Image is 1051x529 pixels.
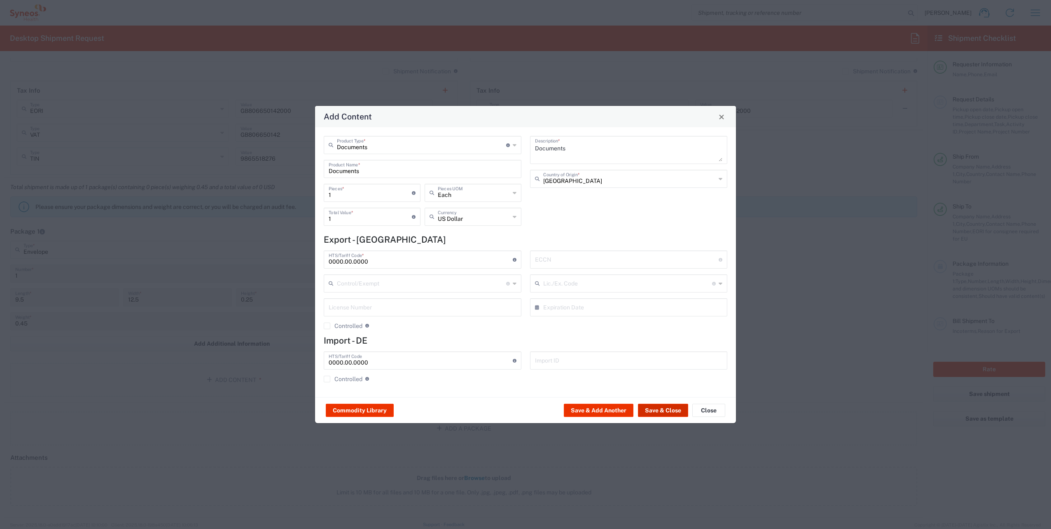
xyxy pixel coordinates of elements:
button: Save & Close [638,404,688,417]
h4: Export - [GEOGRAPHIC_DATA] [324,234,727,245]
label: Controlled [324,323,362,329]
h4: Add Content [324,110,372,122]
button: Commodity Library [326,404,394,417]
button: Close [716,111,727,122]
button: Close [692,404,725,417]
h4: Import - DE [324,335,727,346]
label: Controlled [324,376,362,382]
button: Save & Add Another [564,404,633,417]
